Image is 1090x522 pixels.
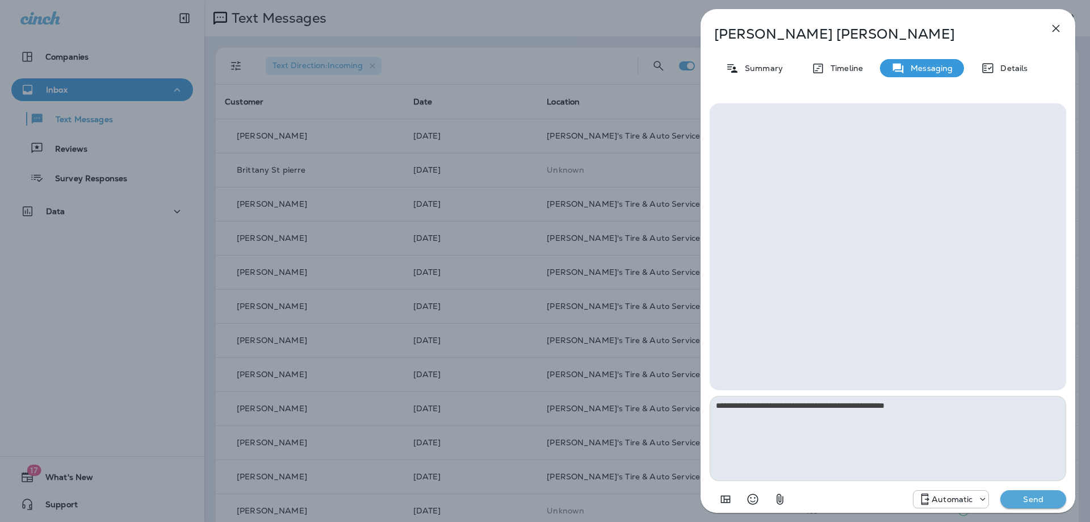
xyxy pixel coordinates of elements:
p: Timeline [825,64,863,73]
p: Messaging [905,64,953,73]
button: Select an emoji [741,488,764,511]
p: Automatic [932,495,972,504]
button: Add in a premade template [714,488,737,511]
p: Send [1009,494,1057,504]
p: Summary [739,64,783,73]
p: [PERSON_NAME] [PERSON_NAME] [714,26,1024,42]
p: Details [995,64,1028,73]
button: Send [1000,490,1066,508]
